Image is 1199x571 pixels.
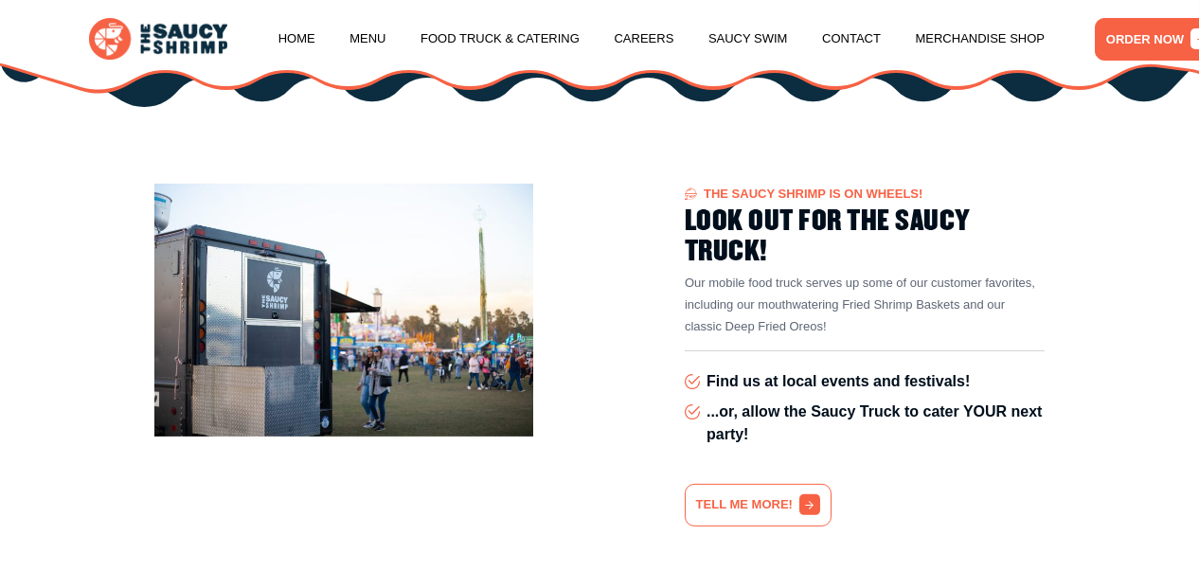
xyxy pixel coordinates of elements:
[707,401,1045,446] span: ...or, allow the Saucy Truck to cater YOUR next party!
[822,3,881,75] a: Contact
[685,207,1045,268] h2: LOOK OUT FOR THE SAUCY TRUCK!
[707,370,970,393] span: Find us at local events and festivals!
[916,3,1046,75] a: Merchandise Shop
[685,484,832,526] a: TELL ME MORE!
[685,273,1045,337] p: Our mobile food truck serves up some of our customer favorites, including our mouthwatering Fried...
[349,3,385,75] a: Menu
[421,3,580,75] a: Food Truck & Catering
[154,184,533,437] img: Image
[685,187,922,200] span: The Saucy Shrimp is on wheels!
[708,3,788,75] a: Saucy Swim
[614,3,673,75] a: Careers
[278,3,315,75] a: Home
[89,18,227,60] img: logo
